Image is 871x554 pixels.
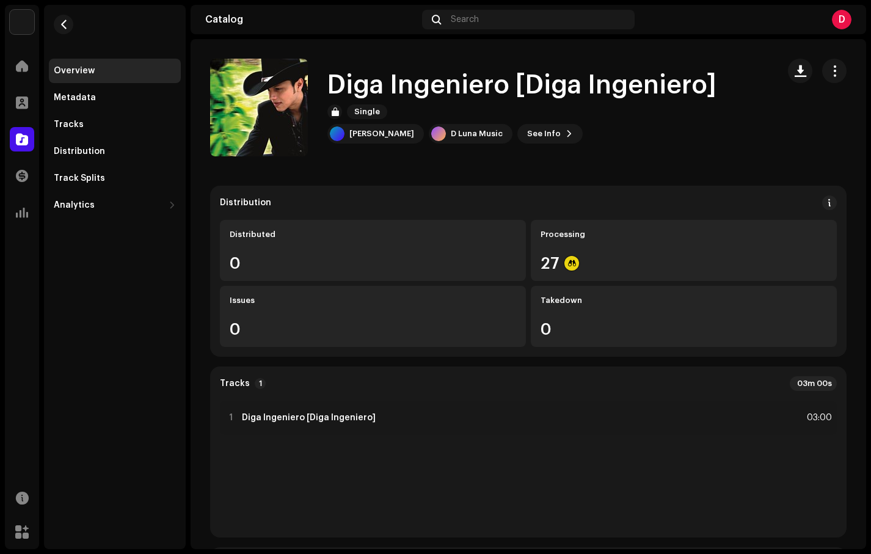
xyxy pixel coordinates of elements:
[327,71,716,100] h1: Diga Ingeniero [Diga Ingeniero]
[54,200,95,210] div: Analytics
[54,120,84,129] div: Tracks
[255,378,266,389] p-badge: 1
[49,139,181,164] re-m-nav-item: Distribution
[230,230,516,239] div: Distributed
[54,66,95,76] div: Overview
[230,296,516,305] div: Issues
[220,198,271,208] div: Distribution
[527,122,561,146] span: See Info
[805,410,832,425] div: 03:00
[541,230,827,239] div: Processing
[10,10,34,34] img: a6ef08d4-7f4e-4231-8c15-c968ef671a47
[54,93,96,103] div: Metadata
[541,296,827,305] div: Takedown
[49,166,181,191] re-m-nav-item: Track Splits
[49,193,181,217] re-m-nav-dropdown: Analytics
[349,129,414,139] div: [PERSON_NAME]
[451,129,503,139] div: D Luna Music
[205,15,417,24] div: Catalog
[242,413,376,423] strong: Diga Ingeniero [Diga Ingeniero]
[832,10,851,29] div: D
[517,124,583,144] button: See Info
[220,379,250,388] strong: Tracks
[451,15,479,24] span: Search
[790,376,837,391] div: 03m 00s
[49,86,181,110] re-m-nav-item: Metadata
[54,147,105,156] div: Distribution
[54,173,105,183] div: Track Splits
[347,104,387,119] span: Single
[49,59,181,83] re-m-nav-item: Overview
[49,112,181,137] re-m-nav-item: Tracks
